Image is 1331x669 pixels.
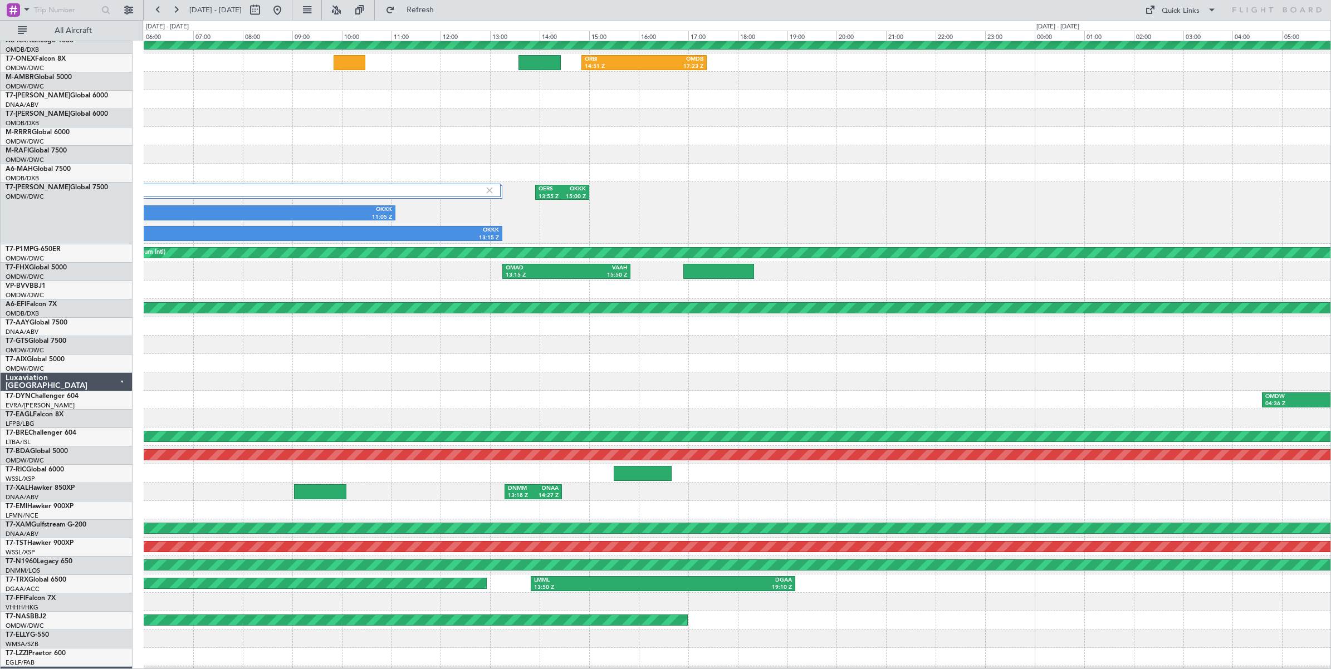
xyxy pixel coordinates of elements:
[6,147,67,154] a: M-RAFIGlobal 7500
[6,411,63,418] a: T7-EAGLFalcon 8X
[6,46,39,54] a: OMDB/DXB
[6,567,40,575] a: DNMM/LOS
[6,174,39,183] a: OMDB/DXB
[562,185,585,193] div: OKKK
[6,640,38,648] a: WMSA/SZB
[539,185,562,193] div: OERS
[836,31,886,41] div: 20:00
[6,632,30,638] span: T7-ELLY
[392,31,441,41] div: 11:00
[6,503,74,510] a: T7-EMIHawker 900XP
[6,540,74,547] a: T7-TSTHawker 900XP
[6,184,108,191] a: T7-[PERSON_NAME]Global 7500
[6,82,44,91] a: OMDW/DWC
[6,254,44,263] a: OMDW/DWC
[292,31,342,41] div: 09:00
[6,246,33,253] span: T7-P1MP
[6,393,79,400] a: T7-DYNChallenger 604
[6,101,38,109] a: DNAA/ABV
[6,56,66,62] a: T7-ONEXFalcon 8X
[566,264,627,272] div: VAAH
[6,283,46,289] a: VP-BVVBBJ1
[644,63,704,71] div: 17:23 Z
[6,309,39,318] a: OMDB/DXB
[533,485,558,493] div: DNAA
[585,63,644,71] div: 14:51 Z
[490,31,540,41] div: 13:00
[6,184,70,191] span: T7-[PERSON_NAME]
[566,272,627,279] div: 15:50 Z
[6,92,70,99] span: T7-[PERSON_NAME]
[6,522,86,528] a: T7-XAMGulfstream G-200
[6,650,28,657] span: T7-LZZI
[146,22,189,32] div: [DATE] - [DATE]
[6,613,30,620] span: T7-NAS
[6,622,44,630] a: OMDW/DWC
[116,206,392,214] div: OKKK
[787,31,837,41] div: 19:00
[6,540,27,547] span: T7-TST
[6,356,65,363] a: T7-AIXGlobal 5000
[639,31,688,41] div: 16:00
[1232,31,1282,41] div: 04:00
[6,56,35,62] span: T7-ONEX
[589,31,639,41] div: 15:00
[6,632,49,638] a: T7-ELLYG-550
[6,356,27,363] span: T7-AIX
[985,31,1035,41] div: 23:00
[34,2,98,18] input: Trip Number
[6,319,67,326] a: T7-AAYGlobal 7500
[6,485,28,491] span: T7-XAL
[6,129,32,136] span: M-RRRR
[6,119,39,127] a: OMDB/DXB
[342,31,392,41] div: 10:00
[738,31,787,41] div: 18:00
[539,193,562,201] div: 13:55 Z
[6,585,40,593] a: DGAA/ACC
[1134,31,1183,41] div: 02:00
[688,31,738,41] div: 17:00
[6,503,27,510] span: T7-EMI
[6,264,29,271] span: T7-FHX
[485,185,495,195] img: gray-close.svg
[6,511,38,520] a: LFMN/NCE
[6,558,72,565] a: T7-N1960Legacy 650
[6,430,28,436] span: T7-BRE
[207,227,499,234] div: OKKK
[585,56,644,63] div: ORBI
[6,493,38,501] a: DNAA/ABV
[6,577,28,583] span: T7-TRX
[6,129,70,136] a: M-RRRRGlobal 6000
[644,56,704,63] div: OMDB
[6,301,57,308] a: A6-EFIFalcon 7X
[6,338,28,345] span: T7-GTS
[441,31,490,41] div: 12:00
[6,658,35,667] a: EGLF/FAB
[6,166,33,173] span: A6-MAH
[6,466,26,473] span: T7-RIC
[508,492,533,500] div: 13:18 Z
[116,214,392,222] div: 11:05 Z
[6,448,30,455] span: T7-BDA
[6,401,75,410] a: EVRA/[PERSON_NAME]
[1035,31,1084,41] div: 00:00
[6,365,44,373] a: OMDW/DWC
[6,613,46,620] a: T7-NASBBJ2
[663,577,792,584] div: DGAA
[6,74,72,81] a: M-AMBRGlobal 5000
[6,264,67,271] a: T7-FHXGlobal 5000
[6,530,38,538] a: DNAA/ABV
[6,456,44,465] a: OMDW/DWC
[6,156,44,164] a: OMDW/DWC
[663,584,792,592] div: 19:10 Z
[6,577,66,583] a: T7-TRXGlobal 6500
[6,74,34,81] span: M-AMBR
[243,31,292,41] div: 08:00
[1139,1,1222,19] button: Quick Links
[1162,6,1200,17] div: Quick Links
[540,31,589,41] div: 14:00
[6,603,38,612] a: VHHH/HKG
[6,301,26,308] span: A6-EFI
[6,64,44,72] a: OMDW/DWC
[397,6,444,14] span: Refresh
